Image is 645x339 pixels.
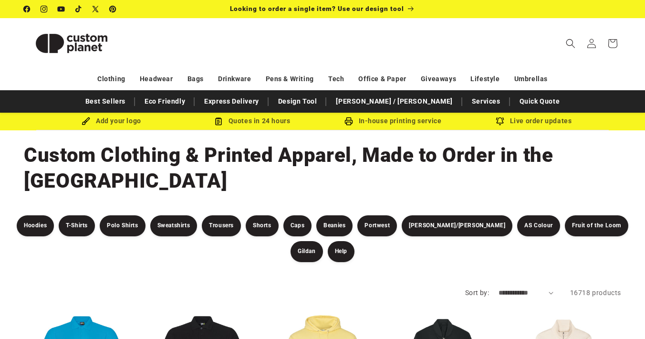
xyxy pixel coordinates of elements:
a: Polo Shirts [100,215,146,236]
a: Umbrellas [514,71,548,87]
a: Bags [187,71,204,87]
a: AS Colour [517,215,560,236]
a: Beanies [316,215,353,236]
img: Brush Icon [82,117,90,126]
a: Fruit of the Loom [565,215,628,236]
summary: Search [560,33,581,54]
a: [PERSON_NAME]/[PERSON_NAME] [402,215,512,236]
img: Custom Planet [24,22,119,65]
img: Order Updates Icon [214,117,223,126]
a: Gildan [291,241,323,262]
div: Add your logo [41,115,182,127]
span: Looking to order a single item? Use our design tool [230,5,404,12]
a: Hoodies [17,215,54,236]
a: Caps [283,215,312,236]
img: Order updates [496,117,504,126]
a: Eco Friendly [140,93,190,110]
a: Trousers [202,215,241,236]
a: Design Tool [273,93,322,110]
a: Custom Planet [21,18,123,68]
h1: Custom Clothing & Printed Apparel, Made to Order in the [GEOGRAPHIC_DATA] [24,142,621,194]
a: Lifestyle [470,71,499,87]
a: Portwest [357,215,397,236]
div: Quotes in 24 hours [182,115,322,127]
a: Pens & Writing [266,71,314,87]
a: Shorts [246,215,279,236]
a: Giveaways [421,71,456,87]
a: Services [467,93,505,110]
a: Headwear [140,71,173,87]
a: Help [328,241,354,262]
a: Tech [328,71,344,87]
div: Live order updates [463,115,604,127]
div: In-house printing service [322,115,463,127]
a: Clothing [97,71,125,87]
span: 16718 products [570,289,621,297]
a: [PERSON_NAME] / [PERSON_NAME] [331,93,457,110]
a: T-Shirts [59,215,95,236]
a: Office & Paper [358,71,406,87]
a: Drinkware [218,71,251,87]
img: In-house printing [344,117,353,126]
a: Best Sellers [81,93,130,110]
nav: Product filters [5,215,640,262]
a: Sweatshirts [150,215,198,236]
a: Quick Quote [515,93,565,110]
label: Sort by: [465,289,489,297]
a: Express Delivery [199,93,264,110]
